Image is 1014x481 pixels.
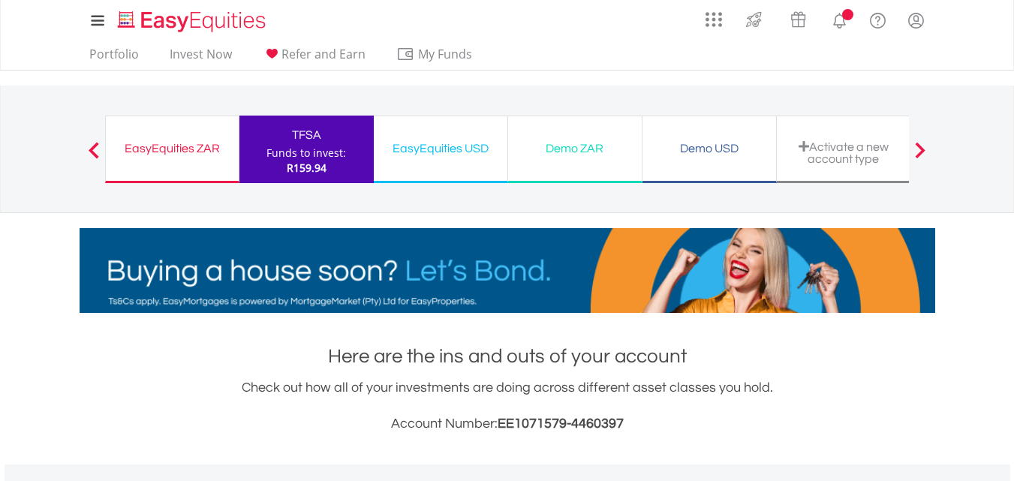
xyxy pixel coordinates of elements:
[786,8,811,32] img: vouchers-v2.svg
[287,161,326,175] span: R159.94
[859,4,897,34] a: FAQ's and Support
[80,377,935,434] div: Check out how all of your investments are doing across different asset classes you hold.
[696,4,732,28] a: AppsGrid
[820,4,859,34] a: Notifications
[115,138,230,159] div: EasyEquities ZAR
[396,44,495,64] span: My Funds
[112,4,272,34] a: Home page
[651,138,767,159] div: Demo USD
[897,4,935,37] a: My Profile
[115,9,272,34] img: EasyEquities_Logo.png
[80,228,935,313] img: EasyMortage Promotion Banner
[383,138,498,159] div: EasyEquities USD
[281,46,366,62] span: Refer and Earn
[266,146,346,161] div: Funds to invest:
[776,4,820,32] a: Vouchers
[80,413,935,434] h3: Account Number:
[83,47,145,70] a: Portfolio
[248,125,365,146] div: TFSA
[742,8,766,32] img: thrive-v2.svg
[706,11,722,28] img: grid-menu-icon.svg
[257,47,372,70] a: Refer and Earn
[164,47,238,70] a: Invest Now
[80,343,935,370] h1: Here are the ins and outs of your account
[517,138,633,159] div: Demo ZAR
[498,416,624,431] span: EE1071579-4460397
[786,140,901,165] div: Activate a new account type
